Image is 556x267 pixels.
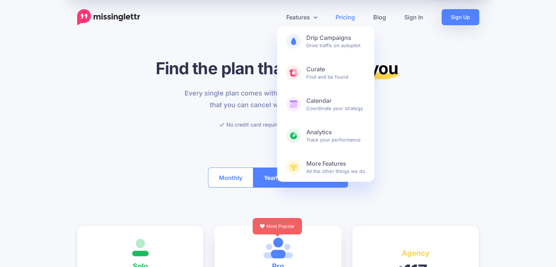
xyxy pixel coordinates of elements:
a: Features [277,9,326,25]
button: Monthly [208,168,253,188]
span: Track your performance [306,128,365,143]
a: Home [77,9,140,25]
a: AnalyticsTrack your performance [277,121,374,150]
h1: Find the plan that's [77,58,479,78]
a: CalendarCoordinate your strategy [277,90,374,119]
b: More Features [306,160,365,168]
a: CurateFind and be found [277,58,374,87]
span: Find and be found [306,65,365,80]
h4: Agency [363,247,468,259]
a: Pricing [326,9,364,25]
a: Sign In [395,9,432,25]
a: Drip CampaignsDrive traffic on autopilot [277,27,374,56]
b: Curate [306,65,365,73]
a: Sign Up [442,9,479,25]
div: Features [277,27,374,182]
b: Calendar [306,97,365,105]
b: Drip Campaigns [306,34,365,42]
span: Drive traffic on autopilot [306,34,365,49]
b: Analytics [306,128,365,136]
span: Coordinate your strategy [306,97,365,112]
a: More FeaturesAll the other things we do [277,153,374,182]
button: Yearly(first 2 months free) [253,168,348,188]
p: Every single plan comes with a free trial and the guarantee that you can cancel whenever you need... [180,87,376,111]
div: Most Popular [253,218,302,234]
span: All the other things we do [306,160,365,174]
a: Blog [364,9,395,25]
li: No credit card required [219,120,283,129]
